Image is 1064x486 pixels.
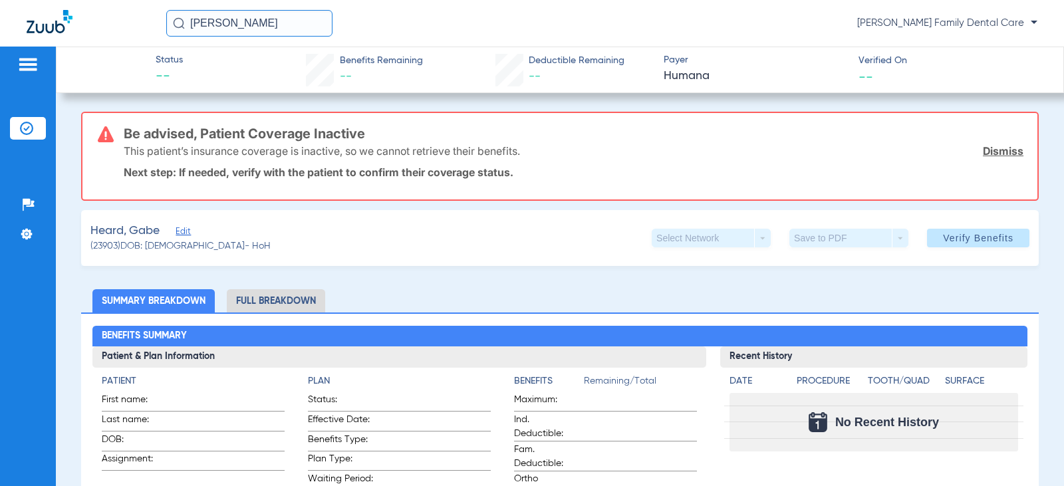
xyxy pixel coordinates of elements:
span: Edit [176,227,188,239]
span: Effective Date: [308,413,373,431]
input: Search for patients [166,10,332,37]
app-breakdown-title: Procedure [797,374,863,393]
span: Benefits Type: [308,433,373,451]
h4: Patient [102,374,285,388]
h4: Benefits [514,374,584,388]
p: Next step: If needed, verify with the patient to confirm their coverage status. [124,166,1023,179]
span: Assignment: [102,452,167,470]
h4: Tooth/Quad [868,374,940,388]
app-breakdown-title: Date [730,374,785,393]
span: Payer [664,53,847,67]
span: No Recent History [835,416,939,429]
img: Calendar [809,412,827,432]
h3: Patient & Plan Information [92,346,706,368]
span: -- [529,70,541,82]
app-breakdown-title: Tooth/Quad [868,374,940,393]
img: hamburger-icon [17,57,39,72]
span: (23903) DOB: [DEMOGRAPHIC_DATA] - HoH [90,239,271,253]
span: Ind. Deductible: [514,413,579,441]
span: Verified On [859,54,1042,68]
span: Maximum: [514,393,579,411]
span: Heard, Gabe [90,223,160,239]
h2: Benefits Summary [92,326,1027,347]
span: DOB: [102,433,167,451]
li: Summary Breakdown [92,289,215,312]
span: Fam. Deductible: [514,443,579,471]
h3: Recent History [720,346,1027,368]
app-breakdown-title: Benefits [514,374,584,393]
h4: Date [730,374,785,388]
img: Zuub Logo [27,10,72,33]
span: [PERSON_NAME] Family Dental Care [857,17,1037,30]
app-breakdown-title: Surface [945,374,1017,393]
a: Dismiss [983,144,1023,158]
span: Plan Type: [308,452,373,470]
h4: Plan [308,374,491,388]
span: -- [156,68,183,86]
img: error-icon [98,126,114,142]
span: Humana [664,68,847,84]
span: Remaining/Total [584,374,697,393]
span: Status [156,53,183,67]
h4: Procedure [797,374,863,388]
p: This patient’s insurance coverage is inactive, so we cannot retrieve their benefits. [124,144,520,158]
span: -- [340,70,352,82]
img: Search Icon [173,17,185,29]
li: Full Breakdown [227,289,325,312]
span: -- [859,69,873,83]
span: Deductible Remaining [529,54,624,68]
button: Verify Benefits [927,229,1029,247]
h3: Be advised, Patient Coverage Inactive [124,127,1023,140]
span: Last name: [102,413,167,431]
span: Benefits Remaining [340,54,423,68]
h4: Surface [945,374,1017,388]
span: Status: [308,393,373,411]
span: Verify Benefits [943,233,1013,243]
span: First name: [102,393,167,411]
